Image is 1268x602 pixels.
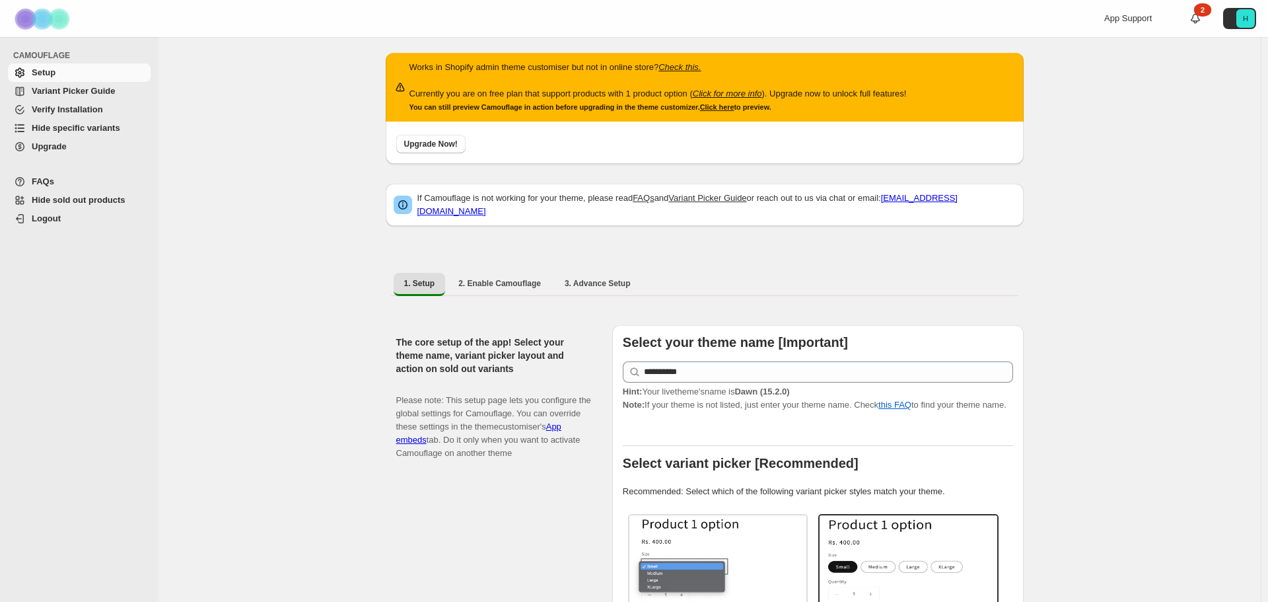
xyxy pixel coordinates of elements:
[658,62,701,72] a: Check this.
[11,1,77,37] img: Camouflage
[32,123,120,133] span: Hide specific variants
[8,137,151,156] a: Upgrade
[1194,3,1211,17] div: 2
[565,278,631,289] span: 3. Advance Setup
[1236,9,1255,28] span: Avatar with initials H
[409,103,771,111] small: You can still preview Camouflage in action before upgrading in the theme customizer. to preview.
[8,172,151,191] a: FAQs
[8,209,151,228] a: Logout
[409,87,907,100] p: Currently you are on free plan that support products with 1 product option ( ). Upgrade now to un...
[32,176,54,186] span: FAQs
[417,192,1016,218] p: If Camouflage is not working for your theme, please read and or reach out to us via chat or email:
[458,278,541,289] span: 2. Enable Camouflage
[633,193,654,203] a: FAQs
[1104,13,1152,23] span: App Support
[396,135,466,153] button: Upgrade Now!
[32,195,125,205] span: Hide sold out products
[734,387,789,396] strong: Dawn (15.2.0)
[13,50,152,61] span: CAMOUFLAGE
[8,63,151,82] a: Setup
[623,485,1013,498] p: Recommended: Select which of the following variant picker styles match your theme.
[8,100,151,119] a: Verify Installation
[404,139,458,149] span: Upgrade Now!
[404,278,435,289] span: 1. Setup
[623,400,645,410] strong: Note:
[409,61,907,74] p: Works in Shopify admin theme customiser but not in online store?
[32,86,115,96] span: Variant Picker Guide
[623,387,643,396] strong: Hint:
[623,456,859,470] b: Select variant picker [Recommended]
[623,387,790,396] span: Your live theme's name is
[8,119,151,137] a: Hide specific variants
[693,89,762,98] a: Click for more info
[623,335,848,350] b: Select your theme name [Important]
[878,400,911,410] a: this FAQ
[700,103,734,111] a: Click here
[32,213,61,223] span: Logout
[1243,15,1248,22] text: H
[32,104,103,114] span: Verify Installation
[396,336,591,375] h2: The core setup of the app! Select your theme name, variant picker layout and action on sold out v...
[32,141,67,151] span: Upgrade
[8,191,151,209] a: Hide sold out products
[396,381,591,460] p: Please note: This setup page lets you configure the global settings for Camouflage. You can overr...
[8,82,151,100] a: Variant Picker Guide
[668,193,746,203] a: Variant Picker Guide
[623,385,1013,412] p: If your theme is not listed, just enter your theme name. Check to find your theme name.
[1223,8,1256,29] button: Avatar with initials H
[1189,12,1202,25] a: 2
[32,67,55,77] span: Setup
